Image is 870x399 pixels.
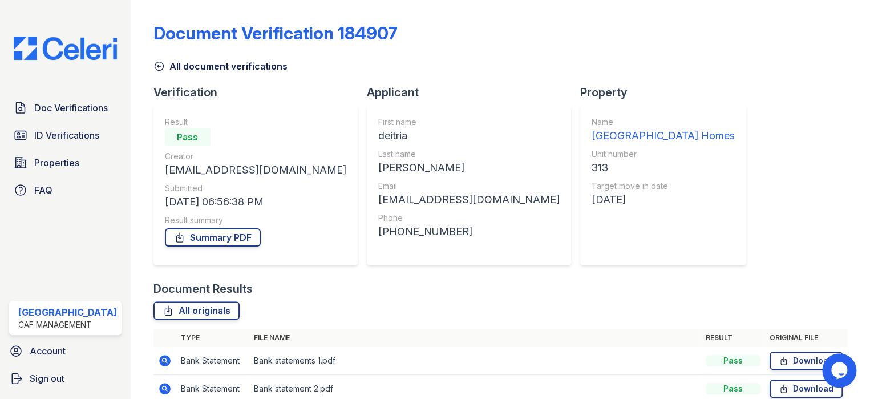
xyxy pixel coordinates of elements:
div: [GEOGRAPHIC_DATA] Homes [592,128,735,144]
th: Original file [765,329,847,347]
div: [DATE] 06:56:38 PM [165,194,346,210]
div: Last name [378,148,560,160]
div: Pass [706,383,760,394]
a: Doc Verifications [9,96,122,119]
a: Download [770,380,843,398]
span: Sign out [30,372,64,385]
th: File name [249,329,701,347]
div: deitria [378,128,560,144]
img: CE_Logo_Blue-a8612792a0a2168367f1c8372b55b34899dd931a85d93a1a3d3e32e68fde9ad4.png [5,37,126,60]
a: Properties [9,151,122,174]
div: Email [378,180,560,192]
a: All originals [153,301,240,320]
div: Document Verification 184907 [153,23,398,43]
a: Sign out [5,367,126,390]
iframe: chat widget [822,353,859,388]
a: Download [770,352,843,370]
div: [GEOGRAPHIC_DATA] [18,305,117,319]
div: Phone [378,212,560,224]
a: All document verifications [153,59,288,73]
div: Document Results [153,281,253,297]
a: Summary PDF [165,228,261,247]
div: Name [592,116,735,128]
div: Unit number [592,148,735,160]
span: Doc Verifications [34,101,108,115]
div: Pass [706,355,760,366]
div: Pass [165,128,211,146]
th: Result [701,329,765,347]
div: Result summary [165,215,346,226]
div: [EMAIL_ADDRESS][DOMAIN_NAME] [165,162,346,178]
span: ID Verifications [34,128,99,142]
div: [PHONE_NUMBER] [378,224,560,240]
a: ID Verifications [9,124,122,147]
div: Target move in date [592,180,735,192]
div: Submitted [165,183,346,194]
a: Account [5,340,126,362]
a: Name [GEOGRAPHIC_DATA] Homes [592,116,735,144]
div: Applicant [367,84,580,100]
div: Verification [153,84,367,100]
div: Creator [165,151,346,162]
div: First name [378,116,560,128]
a: FAQ [9,179,122,201]
td: Bank statements 1.pdf [249,347,701,375]
span: FAQ [34,183,52,197]
div: [EMAIL_ADDRESS][DOMAIN_NAME] [378,192,560,208]
td: Bank Statement [176,347,249,375]
th: Type [176,329,249,347]
div: 313 [592,160,735,176]
div: [PERSON_NAME] [378,160,560,176]
div: Property [580,84,755,100]
span: Properties [34,156,79,170]
div: CAF Management [18,319,117,331]
div: Result [165,116,346,128]
span: Account [30,344,66,358]
div: [DATE] [592,192,735,208]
